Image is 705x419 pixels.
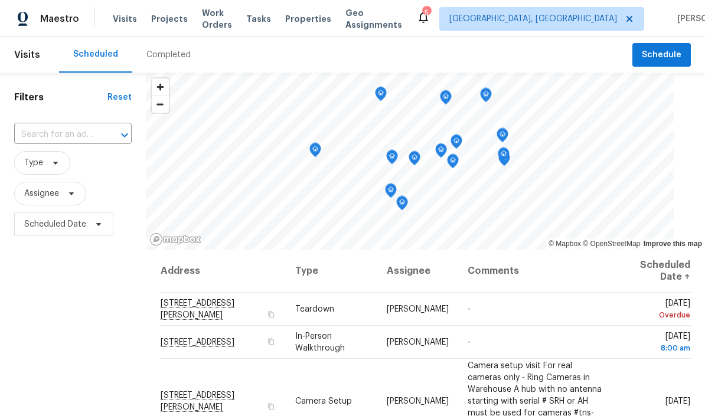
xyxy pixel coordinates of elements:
[285,13,331,25] span: Properties
[440,90,452,109] div: Map marker
[627,332,690,354] span: [DATE]
[246,15,271,23] span: Tasks
[618,250,691,293] th: Scheduled Date ↑
[468,338,471,346] span: -
[480,88,492,106] div: Map marker
[266,309,276,320] button: Copy Address
[435,143,447,162] div: Map marker
[160,250,286,293] th: Address
[449,13,617,25] span: [GEOGRAPHIC_DATA], [GEOGRAPHIC_DATA]
[665,397,690,405] span: [DATE]
[498,148,510,166] div: Map marker
[295,332,345,352] span: In-Person Walkthrough
[152,78,169,96] button: Zoom in
[387,338,449,346] span: [PERSON_NAME]
[345,7,402,31] span: Geo Assignments
[447,154,459,172] div: Map marker
[409,151,420,169] div: Map marker
[627,299,690,321] span: [DATE]
[202,7,232,31] span: Work Orders
[146,73,674,250] canvas: Map
[266,401,276,411] button: Copy Address
[387,397,449,405] span: [PERSON_NAME]
[387,305,449,313] span: [PERSON_NAME]
[151,13,188,25] span: Projects
[583,240,640,248] a: OpenStreetMap
[295,397,352,405] span: Camera Setup
[422,7,430,19] div: 5
[375,87,387,105] div: Map marker
[24,218,86,230] span: Scheduled Date
[627,309,690,321] div: Overdue
[377,250,458,293] th: Assignee
[642,48,681,63] span: Schedule
[386,150,398,168] div: Map marker
[149,233,201,246] a: Mapbox homepage
[632,43,691,67] button: Schedule
[549,240,581,248] a: Mapbox
[14,91,107,103] h1: Filters
[14,126,99,144] input: Search for an address...
[468,305,471,313] span: -
[113,13,137,25] span: Visits
[107,91,132,103] div: Reset
[385,184,397,202] div: Map marker
[24,157,43,169] span: Type
[73,48,118,60] div: Scheduled
[644,240,702,248] a: Improve this map
[295,305,334,313] span: Teardown
[627,342,690,354] div: 8:00 am
[24,188,59,199] span: Assignee
[451,135,462,153] div: Map marker
[396,196,408,214] div: Map marker
[116,127,133,143] button: Open
[14,42,40,68] span: Visits
[458,250,618,293] th: Comments
[286,250,377,293] th: Type
[40,13,79,25] span: Maestro
[152,96,169,113] button: Zoom out
[146,49,191,61] div: Completed
[266,336,276,347] button: Copy Address
[497,128,508,146] div: Map marker
[309,143,321,161] div: Map marker
[498,152,510,170] div: Map marker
